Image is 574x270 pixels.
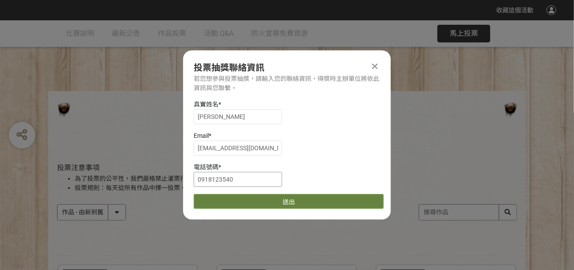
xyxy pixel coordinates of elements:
[158,20,186,47] a: 作品投票
[75,174,517,183] li: 為了投票的公平性，我們嚴格禁止灌票行為，所有投票者皆需經過 LINE 登入認證。
[204,29,233,38] span: 活動 Q&A
[194,101,218,108] span: 真實姓名
[194,164,218,171] span: 電話號碼
[57,151,517,161] h1: 投票列表
[437,25,490,42] button: 馬上投票
[57,164,99,172] span: 投票注意事項
[158,29,186,38] span: 作品投票
[251,20,308,47] a: 防火宣導免費資源
[112,29,140,38] span: 最新公告
[194,194,384,209] button: 送出
[194,132,209,139] span: Email
[450,29,478,38] span: 馬上投票
[194,61,380,74] div: 投票抽獎聯絡資訊
[75,183,517,193] li: 投票規則：每天從所有作品中擇一投票。
[112,20,140,47] a: 最新公告
[496,7,533,14] span: 收藏這個活動
[66,29,94,38] span: 比賽說明
[251,29,308,38] span: 防火宣導免費資源
[194,74,380,93] div: 若您想參與投票抽獎，請輸入您的聯絡資訊，得獎時主辦單位將依此資訊與您聯繫。
[204,20,233,47] a: 活動 Q&A
[66,20,94,47] a: 比賽說明
[419,205,517,220] input: 搜尋作品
